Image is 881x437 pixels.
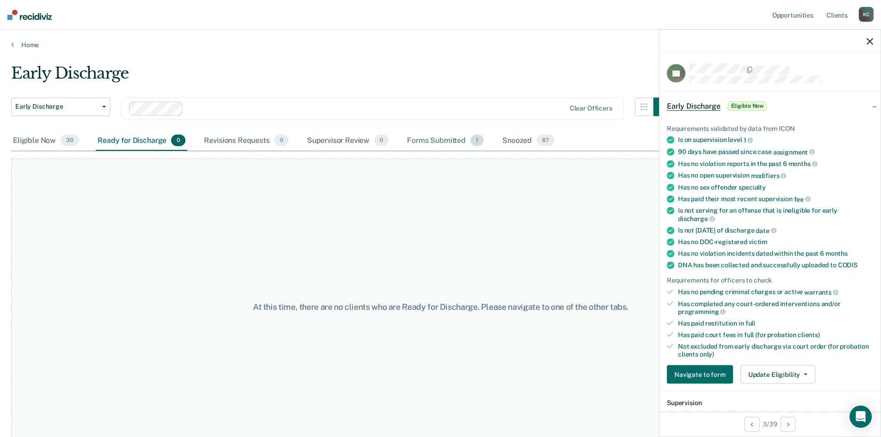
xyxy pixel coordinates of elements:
[667,365,737,384] a: Navigate to form
[405,131,486,151] div: Forms Submitted
[678,172,873,180] div: Has no open supervision
[678,308,726,315] span: programming
[678,160,873,168] div: Has no violation reports in the past 6
[678,342,873,358] div: Not excluded from early discharge via court order (for probation clients
[678,183,873,191] div: Has no sex offender
[678,300,873,315] div: Has completed any court-ordered interventions and/or
[678,215,715,222] span: discharge
[678,195,873,203] div: Has paid their most recent supervision
[678,226,873,234] div: Is not [DATE] of discharge
[745,320,755,327] span: full
[274,135,289,147] span: 0
[536,135,554,147] span: 87
[838,261,857,269] span: CODIS
[61,135,79,147] span: 39
[850,406,872,428] div: Open Intercom Messenger
[745,417,759,431] button: Previous Opportunity
[667,124,873,132] div: Requirements validated by data from ICON
[739,183,766,191] span: specialty
[667,277,873,284] div: Requirements for officers to check
[751,172,787,179] span: modifiers
[794,195,811,203] span: fee
[678,207,873,222] div: Is not serving for an offense that is ineligible for early
[500,131,556,151] div: Snoozed
[826,250,848,257] span: months
[798,331,820,339] span: clients)
[740,365,815,384] button: Update Eligibility
[305,131,391,151] div: Supervisor Review
[202,131,290,151] div: Revisions Requests
[678,288,873,296] div: Has no pending criminal charges or active
[859,7,874,22] div: K C
[744,136,753,144] span: 1
[756,227,776,234] span: date
[15,103,99,111] span: Early Discharge
[678,238,873,246] div: Has no DOC-registered
[667,399,873,407] dt: Supervision
[678,331,873,339] div: Has paid court fees in full (for probation
[7,10,52,20] img: Recidiviz
[659,91,881,121] div: Early DischargeEligible Now
[773,148,815,155] span: assignment
[96,131,187,151] div: Ready for Discharge
[659,412,881,436] div: 3 / 39
[678,320,873,327] div: Has paid restitution in
[570,105,612,112] div: Clear officers
[226,302,655,312] div: At this time, there are no clients who are Ready for Discharge. Please navigate to one of the oth...
[374,135,388,147] span: 0
[11,64,672,90] div: Early Discharge
[804,289,838,296] span: warrants
[11,131,81,151] div: Eligible Now
[11,41,870,49] a: Home
[667,365,733,384] button: Navigate to form
[678,136,873,144] div: Is on supervision level
[749,238,767,246] span: victim
[700,350,714,357] span: only)
[678,148,873,156] div: 90 days have passed since case
[667,101,721,111] span: Early Discharge
[171,135,185,147] span: 0
[789,160,818,167] span: months
[678,250,873,258] div: Has no violation incidents dated within the past 6
[678,261,873,269] div: DNA has been collected and successfully uploaded to
[728,101,767,111] span: Eligible Now
[470,135,484,147] span: 1
[781,417,795,431] button: Next Opportunity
